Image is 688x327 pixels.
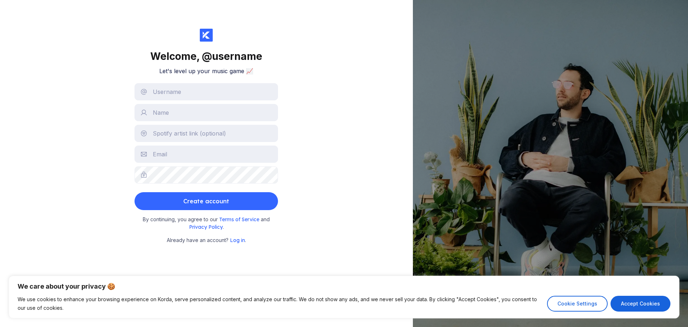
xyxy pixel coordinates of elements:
[135,83,278,100] input: Username
[219,216,261,222] a: Terms of Service
[138,216,274,231] small: By continuing, you agree to our and .
[219,216,261,223] span: Terms of Service
[150,50,262,62] div: Welcome,
[135,192,278,210] button: Create account
[202,50,212,62] span: @
[183,194,229,208] div: Create account
[159,67,253,75] h2: Let's level up your music game 📈
[230,237,245,243] a: Log in
[547,296,608,312] button: Cookie Settings
[135,125,278,142] input: Spotify artist link (optional)
[135,104,278,121] input: Name
[212,50,262,62] span: username
[135,146,278,163] input: Email
[18,295,542,312] p: We use cookies to enhance your browsing experience on Korda, serve personalized content, and anal...
[167,236,246,244] small: Already have an account? .
[18,282,670,291] p: We care about your privacy 🍪
[611,296,670,312] button: Accept Cookies
[189,224,223,230] a: Privacy Policy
